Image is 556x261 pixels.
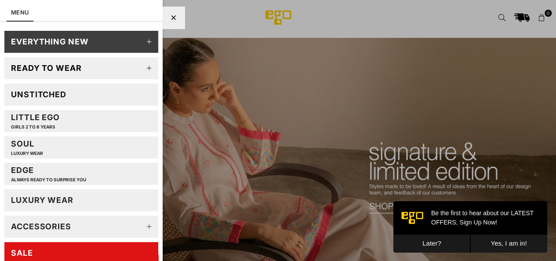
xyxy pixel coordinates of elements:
div: EDGE [11,165,86,182]
a: MENU [11,9,29,16]
a: LUXURY WEAR [4,189,158,211]
a: Unstitched [4,84,158,106]
div: Close Menu [163,7,185,29]
a: Little EGOGIRLS 2 TO 8 YEARS [4,110,158,132]
p: Always ready to surprise you [11,177,86,183]
div: LUXURY WEAR [11,195,73,205]
p: GIRLS 2 TO 8 YEARS [11,124,60,130]
a: EDGEAlways ready to surprise you [4,163,158,185]
a: Accessories [4,216,158,238]
a: SoulLUXURY WEAR [4,136,158,158]
button: Yes, I am in! [77,33,154,51]
div: EVERYTHING NEW [11,37,89,47]
iframe: webpush-onsite [393,201,547,252]
div: Ready to wear [11,63,82,73]
div: Accessories [11,221,71,232]
div: Little EGO [11,112,60,129]
a: Ready to wear [4,57,158,79]
a: EVERYTHING NEW [4,31,158,53]
div: SALE [11,248,33,258]
div: Unstitched [11,89,66,99]
div: Soul [11,139,43,156]
p: LUXURY WEAR [11,151,43,156]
